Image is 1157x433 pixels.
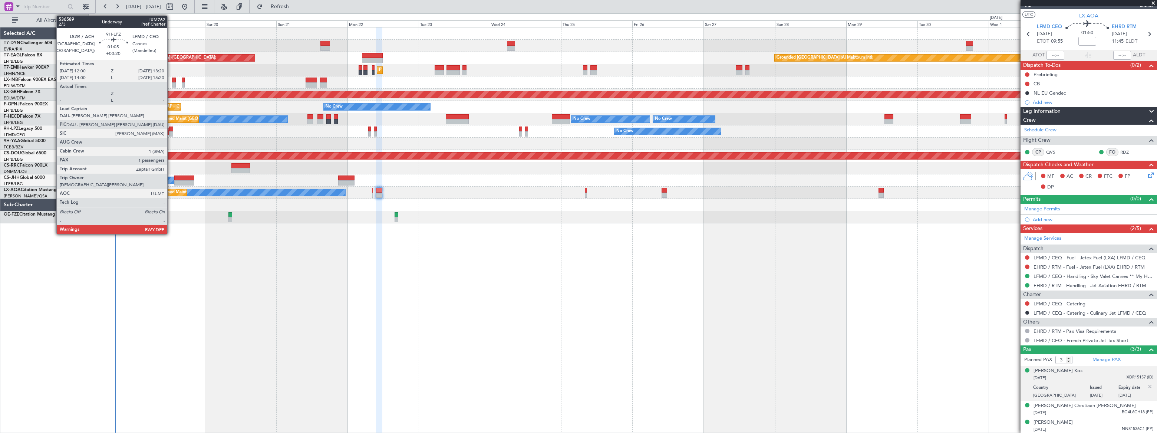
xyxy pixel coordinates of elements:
[1033,99,1153,105] div: Add new
[1130,345,1141,353] span: (3/3)
[1034,81,1040,87] div: CB
[4,41,52,45] a: T7-DYNChallenger 604
[1033,393,1090,400] p: [GEOGRAPHIC_DATA]
[4,139,46,143] a: 9H-YAAGlobal 5000
[253,1,298,13] button: Refresh
[1112,38,1124,45] span: 11:45
[4,65,18,70] span: T7-EMI
[1032,52,1045,59] span: ATOT
[1034,328,1116,334] a: EHRD / RTM - Pax Visa Requirements
[4,157,23,162] a: LFPB/LBG
[1046,51,1064,60] input: --:--
[1037,38,1049,45] span: ETOT
[4,108,23,113] a: LFPB/LBG
[1079,12,1098,20] span: LX-AOA
[655,114,672,125] div: No Crew
[4,53,22,58] span: T7-EAGL
[1023,107,1061,116] span: Leg Information
[989,20,1060,27] div: Wed 1
[1023,195,1041,204] span: Permits
[63,20,134,27] div: Thu 18
[1147,383,1153,390] img: close
[1034,273,1153,279] a: LFMD / CEQ - Handling - Sky Valet Cannes ** My Handling**LFMD / CEQ
[1120,149,1137,155] a: RDZ
[1034,419,1073,426] div: [PERSON_NAME]
[1037,23,1062,31] span: LFMD CEQ
[1034,337,1128,344] a: LFMD / CEQ - French Private Jet Tax Short
[276,20,347,27] div: Sun 21
[159,114,276,125] div: Planned Maint [GEOGRAPHIC_DATA] ([GEOGRAPHIC_DATA])
[8,14,80,26] button: All Aircraft
[775,20,846,27] div: Sun 28
[4,41,20,45] span: T7-DYN
[1090,385,1118,393] p: Issued
[4,176,45,180] a: CS-JHHGlobal 6000
[1034,367,1083,375] div: [PERSON_NAME] Kox
[205,20,276,27] div: Sat 20
[1122,426,1153,432] span: NN81536C1 (PP)
[1133,52,1145,59] span: ALDT
[79,89,126,100] div: Planned Maint Nurnberg
[4,132,25,138] a: LFMD/CEQ
[1037,30,1052,38] span: [DATE]
[379,65,450,76] div: Planned Maint [GEOGRAPHIC_DATA]
[4,163,47,168] a: CS-RRCFalcon 900LX
[1023,116,1036,125] span: Crew
[4,188,21,192] span: LX-AOA
[1034,375,1046,381] span: [DATE]
[94,52,216,63] div: Unplanned Maint [GEOGRAPHIC_DATA] ([GEOGRAPHIC_DATA])
[1122,409,1153,416] span: BG4L6CH18 (PP)
[4,102,48,106] a: F-GPNJFalcon 900EX
[1023,61,1061,70] span: Dispatch To-Dos
[4,46,22,52] a: EVRA/RIX
[1034,310,1146,316] a: LFMD / CEQ - Catering - Culinary Jet LFMD / CEQ
[1022,11,1035,18] button: UTC
[4,78,62,82] a: LX-INBFalcon 900EX EASy II
[632,20,703,27] div: Fri 26
[1034,255,1146,261] a: LFMD / CEQ - Fuel - Jetex Fuel (LXA) LFMD / CEQ
[917,20,989,27] div: Tue 30
[4,114,20,119] span: F-HECD
[4,127,42,131] a: 9H-LPZLegacy 500
[4,163,20,168] span: CS-RRC
[4,78,18,82] span: LX-INB
[703,20,775,27] div: Sat 27
[1090,393,1118,400] p: [DATE]
[1034,410,1046,416] span: [DATE]
[1034,282,1146,289] a: EHRD / RTM - Handling - Jet Aviation EHRD / RTM
[4,169,27,174] a: DNMM/LOS
[1023,345,1031,354] span: Pax
[1034,301,1085,307] a: LFMD / CEQ - Catering
[1092,356,1121,364] a: Manage PAX
[1024,127,1057,134] a: Schedule Crew
[1024,235,1061,242] a: Manage Services
[616,126,633,137] div: No Crew
[1112,30,1127,38] span: [DATE]
[1047,184,1054,191] span: DP
[1085,173,1092,180] span: CR
[1034,264,1145,270] a: EHRD / RTM - Fuel - Jetex Fuel (LXA) EHRD / RTM
[347,20,419,27] div: Mon 22
[90,15,102,21] div: [DATE]
[1032,148,1044,156] div: CP
[326,101,343,112] div: No Crew
[573,114,590,125] div: No Crew
[4,71,26,76] a: LFMN/NCE
[4,90,20,94] span: LX-GBH
[126,3,161,10] span: [DATE] - [DATE]
[1130,61,1141,69] span: (0/2)
[4,114,40,119] a: F-HECDFalcon 7X
[1130,224,1141,232] span: (2/5)
[1112,23,1137,31] span: EHRD RTM
[1125,38,1137,45] span: ELDT
[4,102,20,106] span: F-GPNJ
[1118,385,1147,393] p: Expiry date
[4,212,19,217] span: OE-FZE
[4,176,20,180] span: CS-JHH
[116,101,194,112] div: AOG Maint Paris ([GEOGRAPHIC_DATA])
[1106,148,1118,156] div: FO
[1024,206,1060,213] a: Manage Permits
[419,20,490,27] div: Tue 23
[1046,149,1063,155] a: QVS
[1047,173,1054,180] span: MF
